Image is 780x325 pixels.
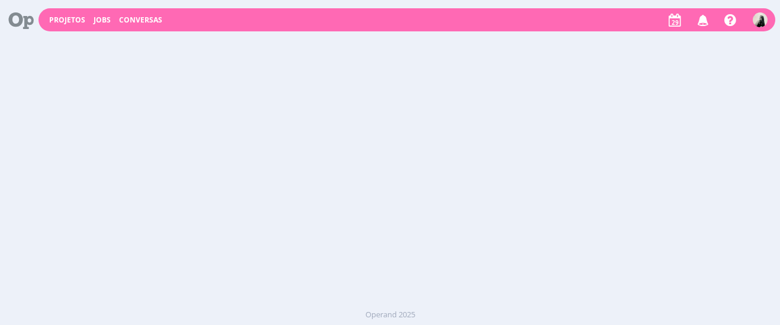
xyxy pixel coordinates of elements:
button: Projetos [46,15,89,25]
a: Projetos [49,15,85,25]
img: R [753,12,768,27]
button: Conversas [115,15,166,25]
button: Jobs [90,15,114,25]
a: Conversas [119,15,162,25]
a: Jobs [94,15,111,25]
button: R [752,9,768,30]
